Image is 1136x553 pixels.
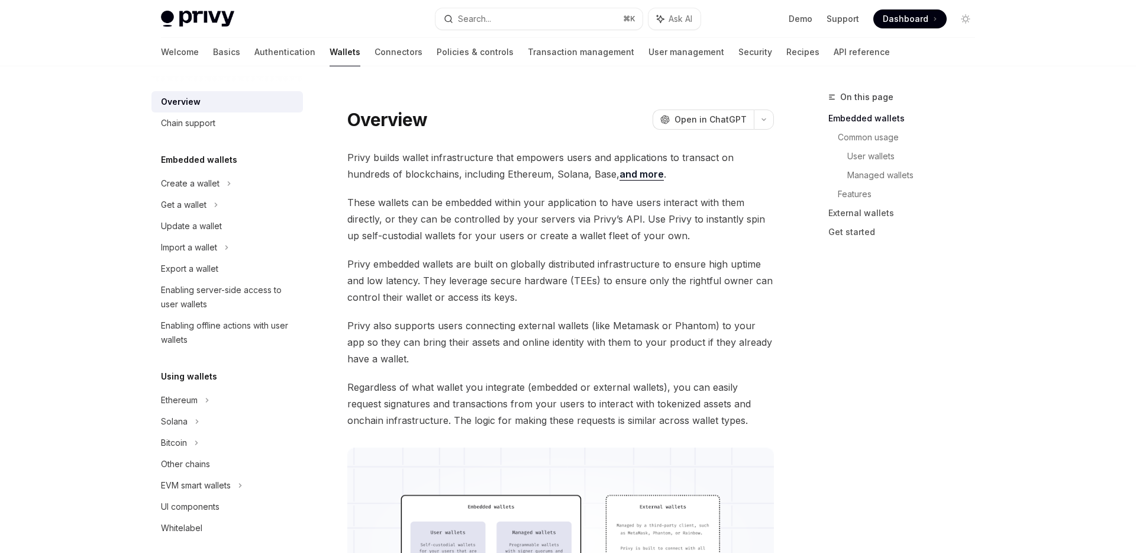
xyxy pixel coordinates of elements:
[789,13,812,25] a: Demo
[161,319,296,347] div: Enabling offline actions with user wallets
[437,38,514,66] a: Policies & controls
[528,38,634,66] a: Transaction management
[435,8,643,30] button: Search...⌘K
[347,379,774,429] span: Regardless of what wallet you integrate (embedded or external wallets), you can easily request si...
[161,500,220,514] div: UI components
[161,262,218,276] div: Export a wallet
[840,90,893,104] span: On this page
[161,153,237,167] h5: Embedded wallets
[669,13,692,25] span: Ask AI
[161,414,188,429] div: Solana
[161,219,222,233] div: Update a wallet
[347,149,774,182] span: Privy builds wallet infrastructure that empowers users and applications to transact on hundreds o...
[161,478,231,493] div: EVM smart wallets
[161,176,220,191] div: Create a wallet
[151,91,303,112] a: Overview
[738,38,772,66] a: Security
[161,240,217,255] div: Import a wallet
[786,38,819,66] a: Recipes
[674,114,747,126] span: Open in ChatGPT
[347,256,774,306] span: Privy embedded wallets are built on globally distributed infrastructure to ensure high uptime and...
[956,9,975,28] button: Toggle dark mode
[458,12,491,26] div: Search...
[873,9,947,28] a: Dashboard
[161,11,234,27] img: light logo
[161,95,201,109] div: Overview
[161,457,210,471] div: Other chains
[834,38,890,66] a: API reference
[254,38,315,66] a: Authentication
[151,315,303,351] a: Enabling offline actions with user wallets
[375,38,422,66] a: Connectors
[161,521,202,535] div: Whitelabel
[161,393,198,407] div: Ethereum
[151,454,303,475] a: Other chains
[151,517,303,539] a: Whitelabel
[648,38,724,66] a: User management
[827,13,859,25] a: Support
[619,168,664,181] a: and more
[883,13,928,25] span: Dashboard
[151,258,303,279] a: Export a wallet
[828,109,985,128] a: Embedded wallets
[161,283,296,311] div: Enabling server-side access to user wallets
[330,38,360,66] a: Wallets
[161,116,215,130] div: Chain support
[847,147,985,166] a: User wallets
[161,38,199,66] a: Welcome
[161,436,187,450] div: Bitcoin
[151,112,303,134] a: Chain support
[838,128,985,147] a: Common usage
[847,166,985,185] a: Managed wallets
[828,223,985,242] a: Get started
[213,38,240,66] a: Basics
[347,109,427,130] h1: Overview
[653,110,754,130] button: Open in ChatGPT
[151,279,303,315] a: Enabling server-side access to user wallets
[828,204,985,223] a: External wallets
[623,14,635,24] span: ⌘ K
[151,496,303,517] a: UI components
[347,194,774,244] span: These wallets can be embedded within your application to have users interact with them directly, ...
[648,8,701,30] button: Ask AI
[151,216,303,237] a: Update a wallet
[347,317,774,367] span: Privy also supports users connecting external wallets (like Metamask or Phantom) to your app so t...
[161,369,217,384] h5: Using wallets
[161,198,206,212] div: Get a wallet
[838,185,985,204] a: Features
